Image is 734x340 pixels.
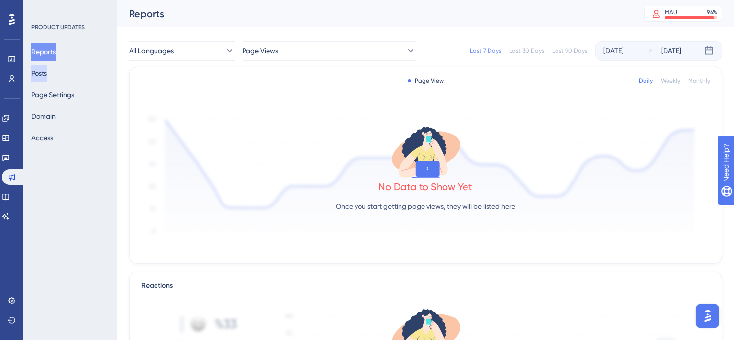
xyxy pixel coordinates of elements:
[31,43,56,61] button: Reports
[509,47,544,55] div: Last 30 Days
[688,77,710,85] div: Monthly
[707,8,717,16] div: 94 %
[661,77,680,85] div: Weekly
[408,77,444,85] div: Page View
[552,47,587,55] div: Last 90 Days
[129,45,174,57] span: All Languages
[31,129,53,147] button: Access
[470,47,501,55] div: Last 7 Days
[665,8,677,16] div: MAU
[336,201,515,212] p: Once you start getting page views, they will be listed here
[129,7,620,21] div: Reports
[23,2,61,14] span: Need Help?
[379,180,473,194] div: No Data to Show Yet
[603,45,623,57] div: [DATE]
[141,280,710,292] div: Reactions
[31,23,85,31] div: PRODUCT UPDATES
[243,41,416,61] button: Page Views
[31,65,47,82] button: Posts
[693,301,722,331] iframe: UserGuiding AI Assistant Launcher
[31,108,56,125] button: Domain
[661,45,681,57] div: [DATE]
[31,86,74,104] button: Page Settings
[129,41,235,61] button: All Languages
[243,45,278,57] span: Page Views
[639,77,653,85] div: Daily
